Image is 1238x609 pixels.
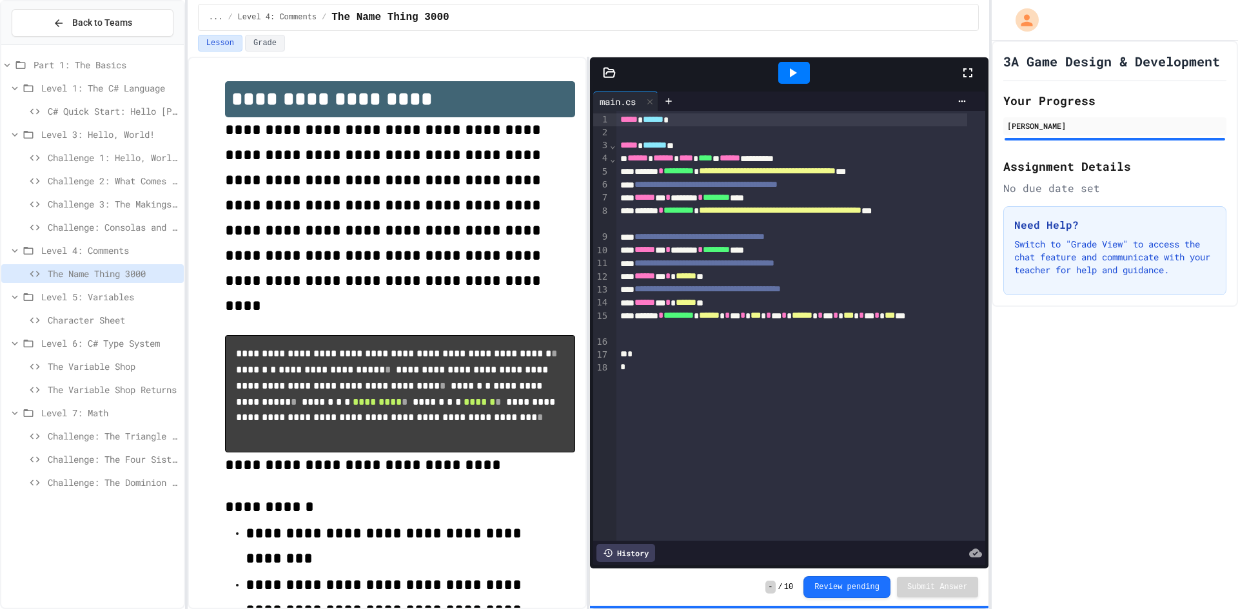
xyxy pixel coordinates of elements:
[803,576,890,598] button: Review pending
[48,383,179,396] span: The Variable Shop Returns
[596,544,655,562] div: History
[41,290,179,304] span: Level 5: Variables
[778,582,783,592] span: /
[238,12,317,23] span: Level 4: Comments
[41,336,179,350] span: Level 6: C# Type System
[48,174,179,188] span: Challenge 2: What Comes Next
[1003,157,1226,175] h2: Assignment Details
[593,231,609,244] div: 9
[48,429,179,443] span: Challenge: The Triangle Farmer
[593,205,609,231] div: 8
[72,16,132,30] span: Back to Teams
[897,577,978,597] button: Submit Answer
[41,244,179,257] span: Level 4: Comments
[907,582,968,592] span: Submit Answer
[228,12,232,23] span: /
[593,362,609,374] div: 18
[48,104,179,118] span: C# Quick Start: Hello [PERSON_NAME]!
[48,452,179,466] span: Challenge: The Four Sisters and the Duckbear
[593,95,642,108] div: main.cs
[593,349,609,362] div: 17
[593,271,609,284] div: 12
[593,284,609,296] div: 13
[593,126,609,139] div: 2
[593,113,609,126] div: 1
[12,9,173,37] button: Back to Teams
[331,10,449,25] span: The Name Thing 3000
[593,166,609,179] div: 5
[48,197,179,211] span: Challenge 3: The Makings of a Programmer
[593,191,609,204] div: 7
[784,582,793,592] span: 10
[1003,92,1226,110] h2: Your Progress
[1014,238,1215,276] p: Switch to "Grade View" to access the chat feature and communicate with your teacher for help and ...
[48,267,179,280] span: The Name Thing 3000
[1002,5,1042,35] div: My Account
[1003,180,1226,196] div: No due date set
[41,128,179,141] span: Level 3: Hello, World!
[593,139,609,152] div: 3
[1007,120,1223,131] div: [PERSON_NAME]
[48,220,179,234] span: Challenge: Consolas and Telim
[593,296,609,309] div: 14
[48,360,179,373] span: The Variable Shop
[209,12,223,23] span: ...
[1014,217,1215,233] h3: Need Help?
[48,151,179,164] span: Challenge 1: Hello, World!
[245,35,285,52] button: Grade
[593,92,658,111] div: main.cs
[41,81,179,95] span: Level 1: The C# Language
[48,476,179,489] span: Challenge: The Dominion of Kings
[593,152,609,165] div: 4
[322,12,326,23] span: /
[765,581,775,594] span: -
[593,244,609,257] div: 10
[48,313,179,327] span: Character Sheet
[593,179,609,191] div: 6
[198,35,242,52] button: Lesson
[609,153,616,164] span: Fold line
[609,140,616,150] span: Fold line
[593,257,609,270] div: 11
[593,336,609,349] div: 16
[41,406,179,420] span: Level 7: Math
[593,310,609,336] div: 15
[1003,52,1220,70] h1: 3A Game Design & Development
[34,58,179,72] span: Part 1: The Basics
